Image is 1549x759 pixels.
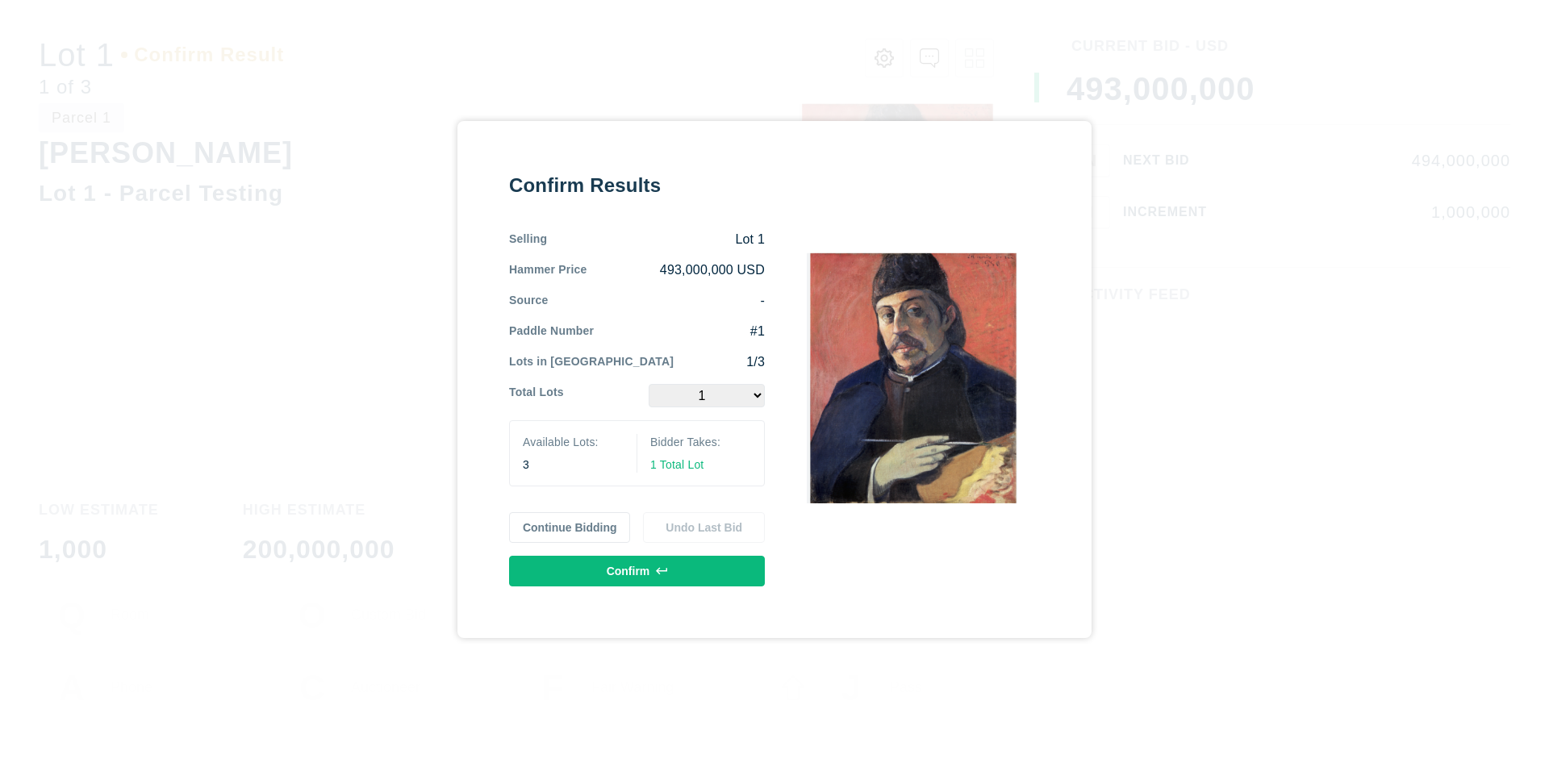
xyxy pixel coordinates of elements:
div: Total Lots [509,384,564,407]
div: 1/3 [674,353,765,371]
div: Paddle Number [509,323,594,340]
div: #1 [594,323,765,340]
button: Continue Bidding [509,512,631,543]
div: 493,000,000 USD [587,261,765,279]
div: - [549,292,765,310]
div: Selling [509,231,547,248]
div: 3 [523,457,624,473]
button: Confirm [509,556,765,586]
div: Source [509,292,549,310]
div: Bidder Takes: [650,434,751,450]
div: Lot 1 [547,231,765,248]
span: 1 Total Lot [650,458,704,471]
div: Lots in [GEOGRAPHIC_DATA] [509,353,674,371]
div: Confirm Results [509,173,765,198]
div: Available Lots: [523,434,624,450]
button: Undo Last Bid [643,512,765,543]
div: Hammer Price [509,261,587,279]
